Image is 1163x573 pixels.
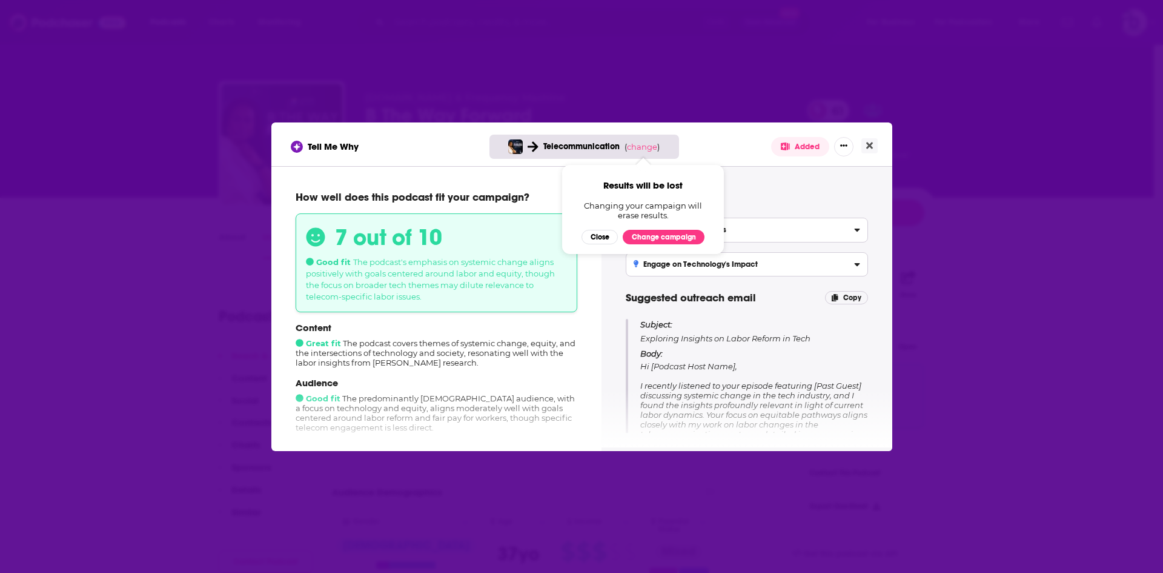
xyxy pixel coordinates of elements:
span: Suggested outreach email [626,291,756,304]
span: Good fit [306,257,351,267]
span: Changing your campaign will erase results. [582,201,703,220]
p: How well does this podcast fit your campaign? [296,190,577,204]
span: Results will be lost [603,179,683,191]
h3: 7 out of 10 [335,224,442,251]
span: Great fit [296,338,341,348]
p: Audience [296,377,577,389]
span: The podcast's emphasis on systemic change aligns positively with goals centered around labor and ... [306,257,555,301]
span: Copy [843,293,861,302]
button: Show More Button [834,137,853,156]
span: Good fit [296,394,340,403]
span: ( ) [625,142,660,152]
span: Telecommunication [543,141,620,152]
div: The podcast covers themes of systemic change, equity, and the intersections of technology and soc... [296,322,577,367]
img: tell me why sparkle [293,142,301,151]
h3: Engage on Technology's Impact [634,260,758,269]
button: Close [861,138,878,153]
div: The predominantly [DEMOGRAPHIC_DATA] audience, with a focus on technology and equity, aligns mode... [296,377,577,432]
button: Close [581,230,618,244]
span: Body: [640,349,663,358]
button: Added [771,137,829,156]
button: Change campaign [623,230,704,244]
img: B The Way Forward [508,139,523,154]
span: change [627,142,657,152]
p: Exploring Insights on Labor Reform in Tech [640,319,868,344]
h4: Tips for pitching [626,190,868,204]
span: Tell Me Why [308,141,359,152]
span: Subject: [640,319,672,330]
p: Content [296,322,577,333]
